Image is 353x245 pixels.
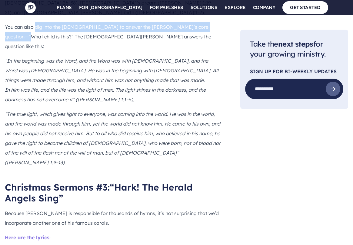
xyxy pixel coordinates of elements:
[5,22,221,51] p: You can also dig into the [DEMOGRAPHIC_DATA] to answer the [PERSON_NAME]’s core question—“What ch...
[250,69,338,74] p: SIGN UP FOR Bi-Weekly Updates
[5,58,218,103] em: “In the beginning was the Word, and the Word was with [DEMOGRAPHIC_DATA], and the Word was [DEMOG...
[5,208,221,228] p: Because [PERSON_NAME] is responsible for thousands of hymns, it’s not surprising that we’d incorp...
[5,111,221,165] em: “The true light, which gives light to everyone, was coming into the world. He was in the world, a...
[250,39,326,58] span: Take the for your growing ministry.
[5,234,51,240] span: Here are the lyrics:
[282,1,328,14] a: GET STARTED
[5,182,221,204] h2: Christmas Sermons #3:
[278,39,313,48] span: next steps
[5,181,192,204] span: “Hark! The Herald Angels Sing”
